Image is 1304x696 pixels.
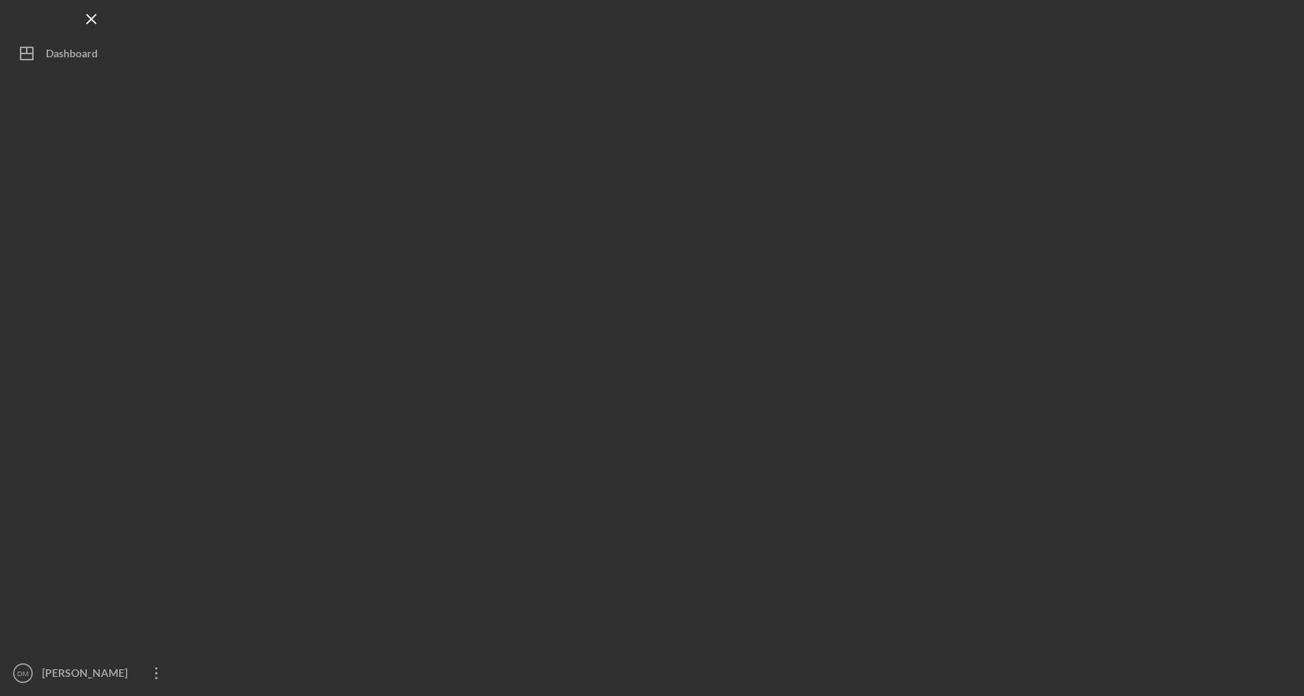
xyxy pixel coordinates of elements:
[8,658,176,688] button: DM[PERSON_NAME]
[18,669,29,678] text: DM
[38,658,138,692] div: [PERSON_NAME]
[8,38,176,69] button: Dashboard
[46,38,98,73] div: Dashboard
